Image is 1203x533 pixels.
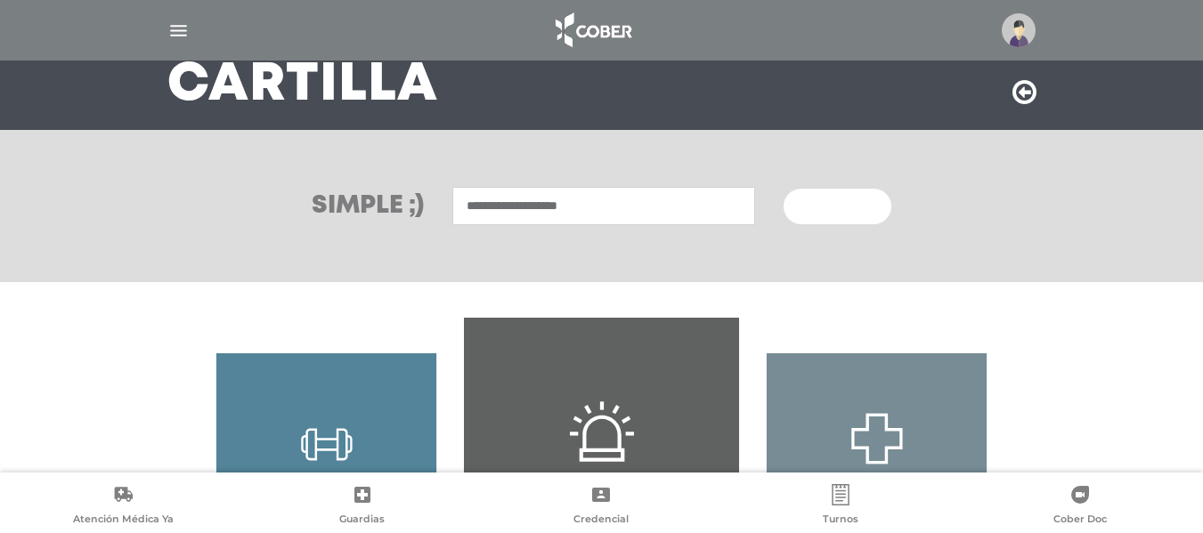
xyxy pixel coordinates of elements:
[721,484,961,529] a: Turnos
[784,189,890,224] button: Buscar
[546,9,639,52] img: logo_cober_home-white.png
[1002,13,1036,47] img: profile-placeholder.svg
[1053,513,1107,529] span: Cober Doc
[312,194,424,219] h3: Simple ;)
[482,484,721,529] a: Credencial
[243,484,483,529] a: Guardias
[805,201,857,214] span: Buscar
[339,513,385,529] span: Guardias
[167,62,438,109] h3: Cartilla
[4,484,243,529] a: Atención Médica Ya
[960,484,1199,529] a: Cober Doc
[167,20,190,42] img: Cober_menu-lines-white.svg
[573,513,629,529] span: Credencial
[73,513,174,529] span: Atención Médica Ya
[823,513,858,529] span: Turnos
